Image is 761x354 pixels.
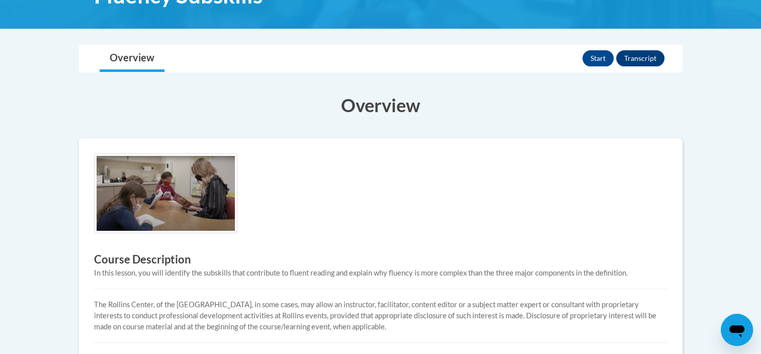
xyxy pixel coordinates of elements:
[582,50,614,66] button: Start
[79,93,683,118] h3: Overview
[94,252,667,268] h3: Course Description
[721,314,753,346] iframe: Button to launch messaging window
[94,299,667,332] p: The Rollins Center, of the [GEOGRAPHIC_DATA], in some cases, may allow an instructor, facilitator...
[94,153,237,233] img: Course logo image
[100,45,164,72] a: Overview
[616,50,664,66] button: Transcript
[94,268,667,279] div: In this lesson, you will identify the subskills that contribute to fluent reading and explain why...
